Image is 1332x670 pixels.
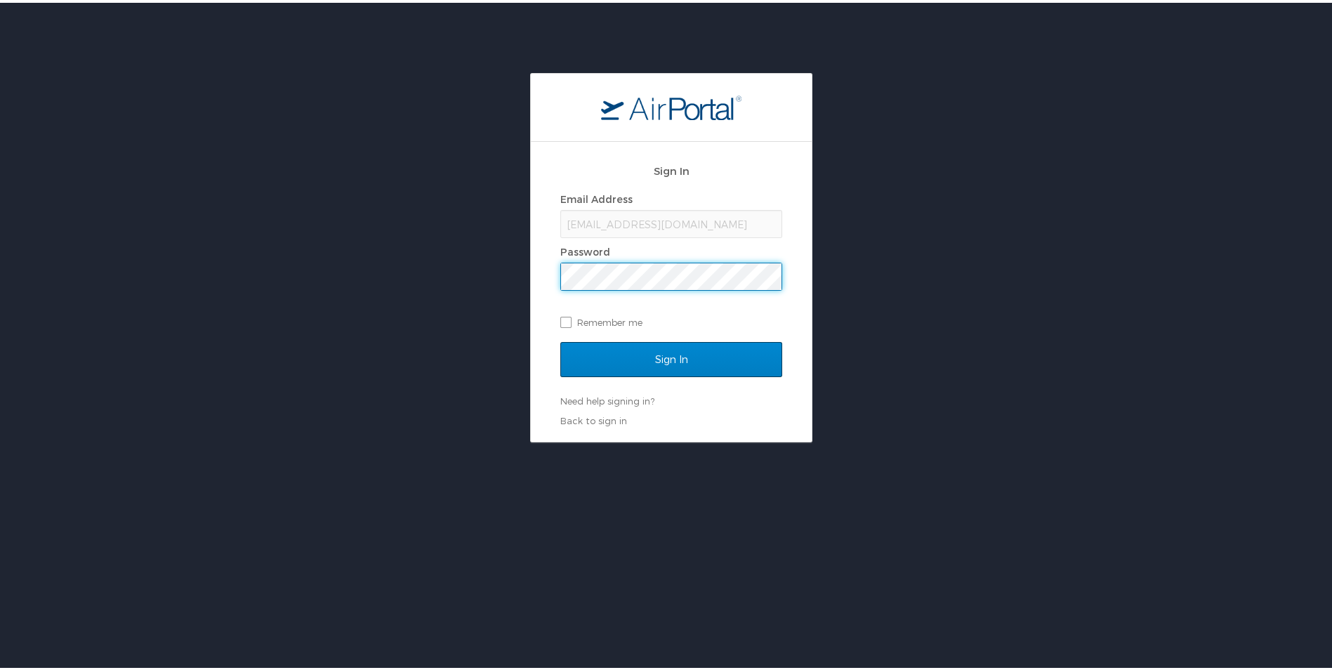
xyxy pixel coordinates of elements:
h2: Sign In [560,160,782,176]
a: Back to sign in [560,412,627,423]
label: Email Address [560,190,633,202]
a: Need help signing in? [560,393,654,404]
label: Password [560,243,610,255]
label: Remember me [560,309,782,330]
input: Sign In [560,339,782,374]
img: logo [601,92,741,117]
